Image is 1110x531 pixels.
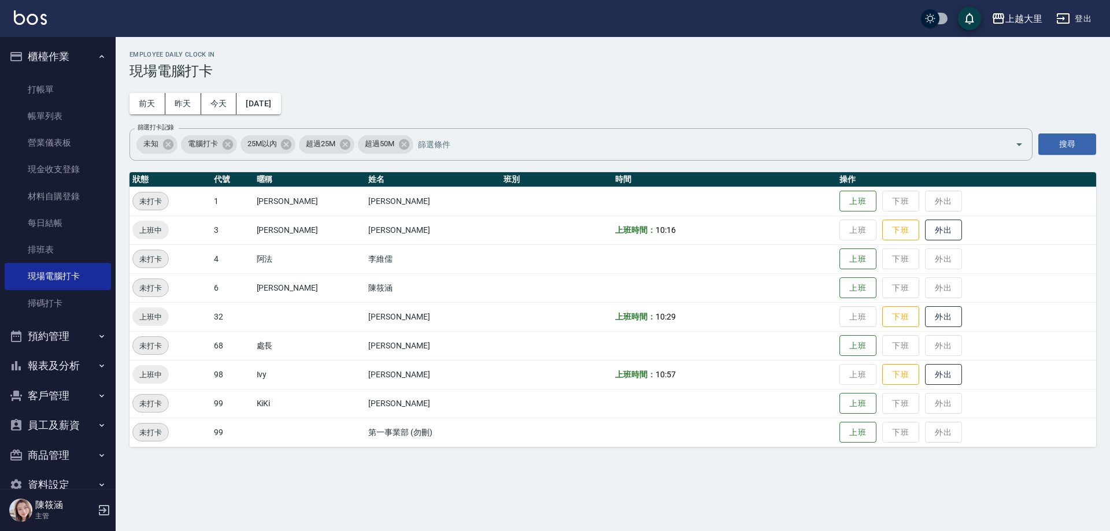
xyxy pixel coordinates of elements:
button: save [958,7,981,30]
a: 打帳單 [5,76,111,103]
th: 操作 [837,172,1096,187]
td: Ivy [254,360,366,389]
td: [PERSON_NAME] [254,216,366,244]
button: 外出 [925,306,962,328]
td: 68 [211,331,253,360]
a: 材料自購登錄 [5,183,111,210]
span: 上班中 [132,311,169,323]
button: 下班 [882,306,919,328]
th: 暱稱 [254,172,366,187]
button: 上班 [839,422,876,443]
p: 主管 [35,511,94,521]
input: 篩選條件 [415,134,995,154]
button: 上越大里 [987,7,1047,31]
button: 上班 [839,335,876,357]
a: 營業儀表板 [5,129,111,156]
div: 25M以內 [240,135,296,154]
button: 客戶管理 [5,381,111,411]
div: 上越大里 [1005,12,1042,26]
button: 商品管理 [5,440,111,470]
th: 班別 [501,172,613,187]
button: 外出 [925,364,962,385]
button: 外出 [925,220,962,241]
th: 代號 [211,172,253,187]
span: 上班中 [132,224,169,236]
td: 3 [211,216,253,244]
div: 超過25M [299,135,354,154]
span: 未打卡 [133,340,168,352]
td: 4 [211,244,253,273]
span: 未知 [136,138,165,150]
label: 篩選打卡記錄 [138,123,174,132]
h5: 陳筱涵 [35,499,94,511]
button: 櫃檯作業 [5,42,111,72]
td: [PERSON_NAME] [254,273,366,302]
td: 阿法 [254,244,366,273]
td: 6 [211,273,253,302]
td: [PERSON_NAME] [365,216,500,244]
b: 上班時間： [615,312,656,321]
span: 25M以內 [240,138,284,150]
span: 未打卡 [133,195,168,207]
button: 報表及分析 [5,351,111,381]
td: [PERSON_NAME] [365,360,500,389]
button: 昨天 [165,93,201,114]
span: 超過50M [358,138,401,150]
a: 帳單列表 [5,103,111,129]
button: 資料設定 [5,470,111,500]
h2: Employee Daily Clock In [129,51,1096,58]
span: 10:57 [656,370,676,379]
button: 今天 [201,93,237,114]
div: 未知 [136,135,177,154]
button: 下班 [882,220,919,241]
td: 李維儒 [365,244,500,273]
button: Open [1010,135,1028,154]
span: 未打卡 [133,426,168,439]
td: 99 [211,389,253,418]
span: 未打卡 [133,398,168,410]
span: 未打卡 [133,253,168,265]
span: 電腦打卡 [181,138,225,150]
th: 狀態 [129,172,211,187]
b: 上班時間： [615,225,656,235]
button: 下班 [882,364,919,385]
span: 10:16 [656,225,676,235]
button: 前天 [129,93,165,114]
span: 上班中 [132,369,169,381]
td: 98 [211,360,253,389]
a: 每日結帳 [5,210,111,236]
button: 上班 [839,248,876,270]
button: [DATE] [236,93,280,114]
span: 未打卡 [133,282,168,294]
td: [PERSON_NAME] [365,331,500,360]
td: 處長 [254,331,366,360]
th: 時間 [612,172,836,187]
th: 姓名 [365,172,500,187]
a: 現場電腦打卡 [5,263,111,289]
td: [PERSON_NAME] [365,187,500,216]
td: 32 [211,302,253,331]
button: 上班 [839,191,876,212]
button: 搜尋 [1038,133,1096,155]
td: [PERSON_NAME] [254,187,366,216]
td: [PERSON_NAME] [365,389,500,418]
b: 上班時間： [615,370,656,379]
img: Logo [14,10,47,25]
button: 預約管理 [5,321,111,351]
td: KiKi [254,389,366,418]
div: 超過50M [358,135,413,154]
a: 排班表 [5,236,111,263]
button: 登出 [1052,8,1096,29]
button: 上班 [839,393,876,414]
div: 電腦打卡 [181,135,237,154]
span: 10:29 [656,312,676,321]
h3: 現場電腦打卡 [129,63,1096,79]
td: 99 [211,418,253,447]
button: 員工及薪資 [5,410,111,440]
button: 上班 [839,277,876,299]
td: 陳筱涵 [365,273,500,302]
td: 第一事業部 (勿刪) [365,418,500,447]
img: Person [9,499,32,522]
td: 1 [211,187,253,216]
a: 掃碼打卡 [5,290,111,317]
